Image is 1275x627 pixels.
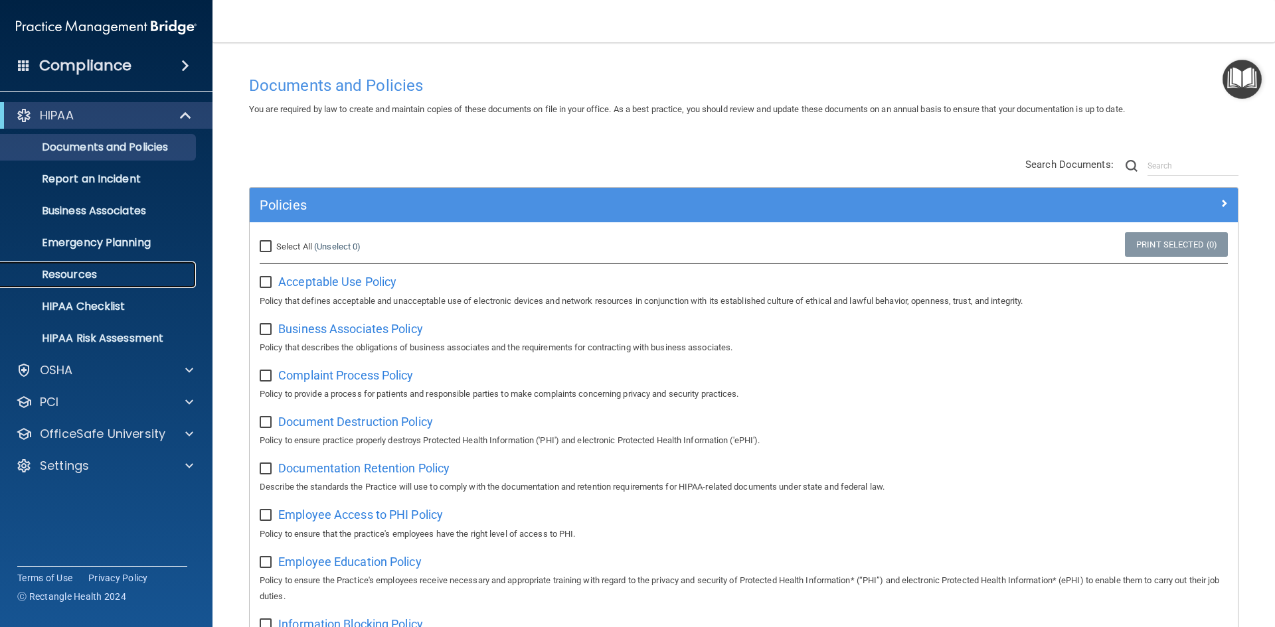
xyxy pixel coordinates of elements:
[260,526,1228,542] p: Policy to ensure that the practice's employees have the right level of access to PHI.
[9,141,190,154] p: Documents and Policies
[17,590,126,603] span: Ⓒ Rectangle Health 2024
[278,508,443,522] span: Employee Access to PHI Policy
[1025,159,1114,171] span: Search Documents:
[9,300,190,313] p: HIPAA Checklist
[1223,60,1262,99] button: Open Resource Center
[16,14,197,40] img: PMB logo
[278,275,396,289] span: Acceptable Use Policy
[278,368,413,382] span: Complaint Process Policy
[260,293,1228,309] p: Policy that defines acceptable and unacceptable use of electronic devices and network resources i...
[260,340,1228,356] p: Policy that describes the obligations of business associates and the requirements for contracting...
[40,458,89,474] p: Settings
[88,571,148,585] a: Privacy Policy
[9,204,190,218] p: Business Associates
[314,242,361,251] a: (Unselect 0)
[249,77,1238,94] h4: Documents and Policies
[278,555,422,569] span: Employee Education Policy
[260,573,1228,604] p: Policy to ensure the Practice's employees receive necessary and appropriate training with regard ...
[1125,232,1228,257] a: Print Selected (0)
[260,479,1228,495] p: Describe the standards the Practice will use to comply with the documentation and retention requi...
[1147,156,1238,176] input: Search
[9,332,190,345] p: HIPAA Risk Assessment
[16,394,193,410] a: PCI
[260,242,275,252] input: Select All (Unselect 0)
[278,461,450,475] span: Documentation Retention Policy
[40,362,73,378] p: OSHA
[260,386,1228,402] p: Policy to provide a process for patients and responsible parties to make complaints concerning pr...
[9,173,190,186] p: Report an Incident
[260,198,981,212] h5: Policies
[278,415,433,429] span: Document Destruction Policy
[260,433,1228,449] p: Policy to ensure practice properly destroys Protected Health Information ('PHI') and electronic P...
[16,426,193,442] a: OfficeSafe University
[260,194,1228,216] a: Policies
[249,104,1125,114] span: You are required by law to create and maintain copies of these documents on file in your office. ...
[276,242,312,251] span: Select All
[16,107,193,123] a: HIPAA
[9,268,190,281] p: Resources
[1126,160,1138,172] img: ic-search.3b580494.png
[9,236,190,249] p: Emergency Planning
[40,426,165,442] p: OfficeSafe University
[278,322,423,336] span: Business Associates Policy
[16,458,193,474] a: Settings
[39,56,131,75] h4: Compliance
[16,362,193,378] a: OSHA
[40,394,58,410] p: PCI
[17,571,72,585] a: Terms of Use
[40,107,74,123] p: HIPAA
